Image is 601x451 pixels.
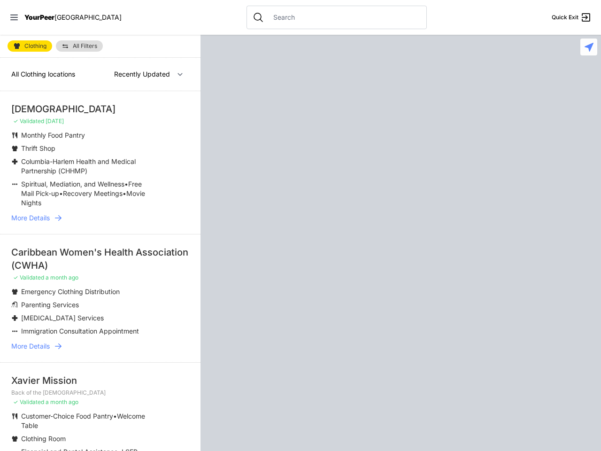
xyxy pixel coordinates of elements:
[59,189,63,197] span: •
[56,40,103,52] a: All Filters
[24,13,54,21] span: YourPeer
[21,288,120,295] span: Emergency Clothing Distribution
[73,43,97,49] span: All Filters
[11,342,189,351] a: More Details
[11,213,50,223] span: More Details
[21,327,139,335] span: Immigration Consultation Appointment
[21,157,136,175] span: Columbia-Harlem Health and Medical Partnership (CHHMP)
[11,213,189,223] a: More Details
[8,40,52,52] a: Clothing
[123,189,126,197] span: •
[552,14,578,21] span: Quick Exit
[21,180,124,188] span: Spiritual, Mediation, and Wellness
[21,301,79,309] span: Parenting Services
[124,180,128,188] span: •
[24,15,122,20] a: YourPeer[GEOGRAPHIC_DATA]
[63,189,123,197] span: Recovery Meetings
[21,314,104,322] span: [MEDICAL_DATA] Services
[11,102,189,116] div: [DEMOGRAPHIC_DATA]
[11,70,75,78] span: All Clothing locations
[11,246,189,272] div: Caribbean Women's Health Association (CWHA)
[24,43,46,49] span: Clothing
[11,342,50,351] span: More Details
[21,412,113,420] span: Customer-Choice Food Pantry
[268,13,421,22] input: Search
[46,398,78,405] span: a month ago
[113,412,117,420] span: •
[21,131,85,139] span: Monthly Food Pantry
[11,374,189,387] div: Xavier Mission
[46,117,64,124] span: [DATE]
[54,13,122,21] span: [GEOGRAPHIC_DATA]
[46,274,78,281] span: a month ago
[21,144,55,152] span: Thrift Shop
[552,12,592,23] a: Quick Exit
[21,435,66,443] span: Clothing Room
[13,398,44,405] span: ✓ Validated
[11,389,189,397] p: Back of the [DEMOGRAPHIC_DATA]
[13,117,44,124] span: ✓ Validated
[13,274,44,281] span: ✓ Validated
